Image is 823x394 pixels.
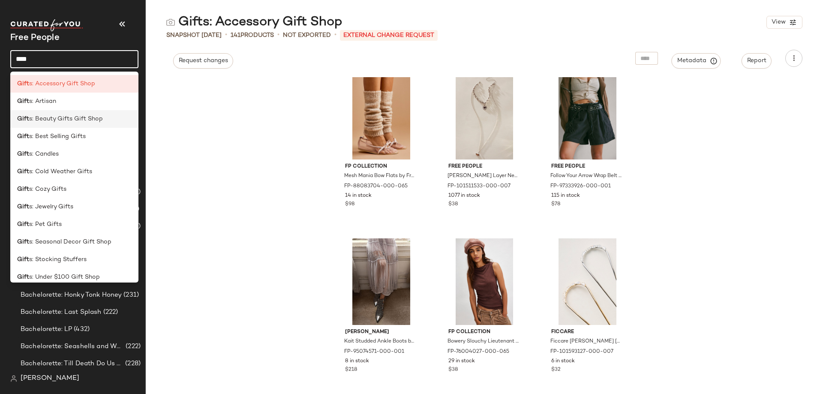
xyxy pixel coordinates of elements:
[448,201,458,208] span: $38
[29,114,103,123] span: s: Beauty Gifts Gift Shop
[551,366,561,374] span: $32
[345,328,418,336] span: [PERSON_NAME]
[21,373,79,384] span: [PERSON_NAME]
[448,328,521,336] span: FP Collection
[29,238,111,247] span: s: Seasonal Decor Gift Shop
[29,132,86,141] span: s: Best Selling Gifts
[166,31,222,40] span: Snapshot [DATE]
[345,163,418,171] span: FP Collection
[231,31,274,40] div: Products
[21,325,72,334] span: Bachelorette: LP
[29,202,73,211] span: s: Jewelry Gifts
[277,30,279,40] span: •
[21,307,102,317] span: Bachelorette: Last Splash
[344,183,408,190] span: FP-88083704-000-065
[742,53,772,69] button: Report
[551,192,580,200] span: 115 in stock
[178,57,228,64] span: Request changes
[672,53,721,69] button: Metadata
[677,57,716,65] span: Metadata
[29,97,56,106] span: s: Artisan
[29,185,66,194] span: s: Cozy Gifts
[17,114,29,123] b: Gift
[345,366,357,374] span: $218
[345,201,354,208] span: $98
[17,238,29,247] b: Gift
[102,307,118,317] span: (222)
[29,167,92,176] span: s: Cold Weather Gifts
[166,18,175,27] img: svg%3e
[334,30,336,40] span: •
[551,163,624,171] span: Free People
[344,348,404,356] span: FP-95074571-000-001
[448,348,509,356] span: FP-76004027-000-065
[29,255,87,264] span: s: Stocking Stuffers
[17,132,29,141] b: Gift
[448,163,521,171] span: Free People
[345,358,369,365] span: 8 in stock
[448,366,458,374] span: $38
[448,192,480,200] span: 1077 in stock
[747,57,766,64] span: Report
[340,30,438,41] p: External Change Request
[17,167,29,176] b: Gift
[21,290,122,300] span: Bachelorette: Honky Tonk Honey
[21,359,123,369] span: Bachelorette: Till Death Do Us Party
[123,359,141,369] span: (228)
[544,238,631,325] img: 101593127_007_0
[283,31,331,40] span: Not Exported
[551,201,560,208] span: $78
[550,338,623,346] span: Ficcare [PERSON_NAME] [PERSON_NAME] Chignon Stick at Free People in Silver
[72,325,90,334] span: (432)
[17,220,29,229] b: Gift
[344,338,417,346] span: Kait Studded Ankle Boots by [PERSON_NAME] at Free People in Black, Size: US 6
[21,342,124,352] span: Bachelorette: Seashells and Wedding Bells
[550,348,613,356] span: FP-101593127-000-007
[10,375,17,382] img: svg%3e
[17,185,29,194] b: Gift
[550,183,611,190] span: FP-97333926-000-001
[124,342,141,352] span: (222)
[10,33,60,42] span: Current Company Name
[766,16,802,29] button: View
[17,273,29,282] b: Gift
[17,97,29,106] b: Gift
[166,14,342,31] div: Gifts: Accessory Gift Shop
[225,30,227,40] span: •
[173,53,233,69] button: Request changes
[771,19,786,26] span: View
[29,273,100,282] span: s: Under $100 Gift Shop
[345,192,372,200] span: 14 in stock
[550,172,623,180] span: Follow Your Arrow Wrap Belt by Free People in Black
[448,358,475,365] span: 29 in stock
[231,32,240,39] span: 141
[29,150,59,159] span: s: Candles
[344,172,417,180] span: Mesh Mania Bow Flats by Free People in Pink, Size: US 10
[442,238,528,325] img: 76004027_065_e
[10,19,83,31] img: cfy_white_logo.C9jOOHJF.svg
[17,79,29,88] b: Gift
[551,358,575,365] span: 6 in stock
[448,338,520,346] span: Bowery Slouchy Lieutenant Hat by Free People in Pink
[551,328,624,336] span: Ficcare
[17,255,29,264] b: Gift
[17,202,29,211] b: Gift
[29,79,95,88] span: s: Accessory Gift Shop
[448,183,511,190] span: FP-101511533-000-007
[338,238,424,325] img: 95074571_001_0
[29,220,62,229] span: s: Pet Gifts
[448,172,520,180] span: [PERSON_NAME] Layer Necklace by Free People in Silver
[17,150,29,159] b: Gift
[122,290,139,300] span: (231)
